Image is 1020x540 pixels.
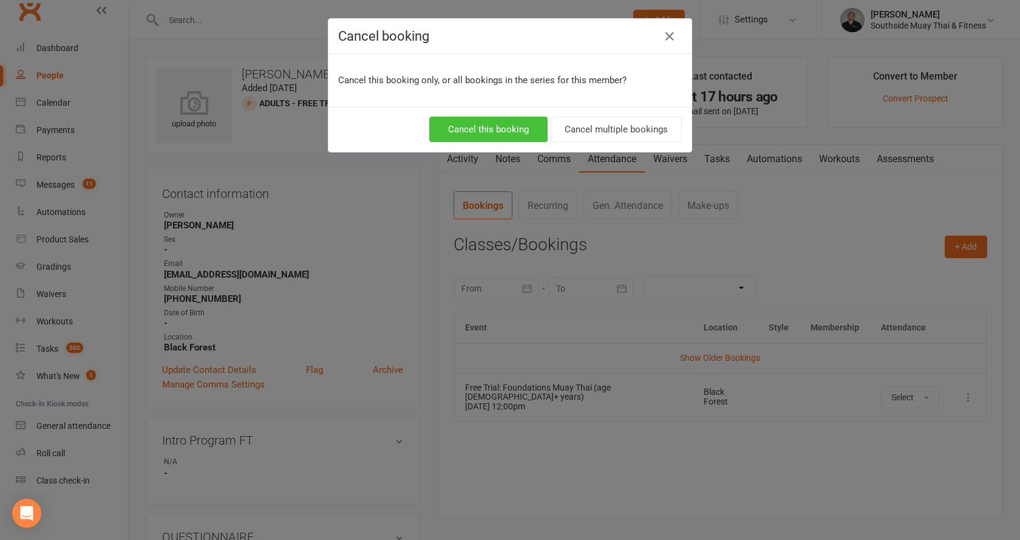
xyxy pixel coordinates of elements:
button: Cancel this booking [429,117,548,142]
h4: Cancel booking [338,29,682,44]
div: Open Intercom Messenger [12,499,41,528]
button: Close [660,27,679,46]
button: Cancel multiple bookings [551,117,682,142]
p: Cancel this booking only, or all bookings in the series for this member? [338,73,682,87]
